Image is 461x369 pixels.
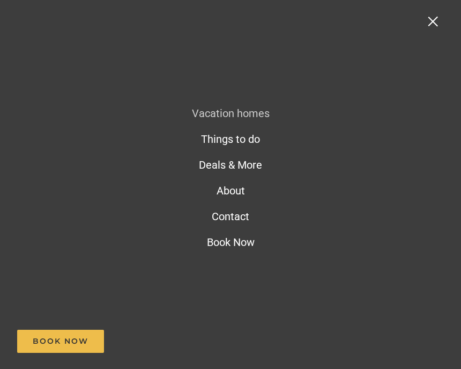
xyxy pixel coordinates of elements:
[17,330,104,353] a: Book Now
[199,158,262,171] span: Deals & More
[185,100,276,126] a: Vacation homes
[195,126,266,152] a: Things to do
[217,184,245,197] span: About
[210,178,251,204] a: About
[205,204,256,229] a: Contact
[192,152,269,178] a: Deals & More
[192,107,270,120] span: Vacation homes
[415,17,458,26] a: Toggle Menu
[212,210,249,223] span: Contact
[200,229,261,255] a: Book Now
[201,133,260,146] span: Things to do
[33,337,88,346] span: Book Now
[207,236,255,249] span: Book Now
